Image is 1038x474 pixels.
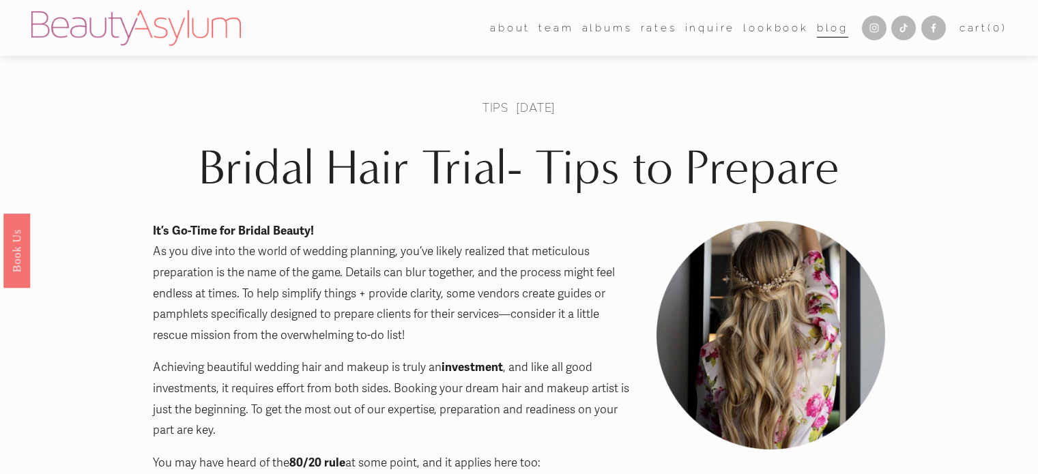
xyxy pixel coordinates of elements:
[153,357,633,441] p: Achieving beautiful wedding hair and makeup is truly an , and like all good investments, it requi...
[960,19,1007,38] a: 0 items in cart
[482,100,508,115] a: Tips
[442,360,503,374] strong: investment
[817,18,848,38] a: Blog
[153,453,633,474] p: You may have heard of the at some point, and it applies here too:
[490,18,530,38] a: folder dropdown
[490,19,530,38] span: about
[289,456,345,470] strong: 80/20 rule
[3,213,30,287] a: Book Us
[685,18,736,38] a: Inquire
[641,18,677,38] a: Rates
[516,100,556,115] span: [DATE]
[538,19,573,38] span: team
[743,18,808,38] a: Lookbook
[31,10,241,46] img: Beauty Asylum | Bridal Hair &amp; Makeup Charlotte &amp; Atlanta
[862,16,886,40] a: Instagram
[921,16,946,40] a: Facebook
[153,221,633,346] p: As you dive into the world of wedding planning, you’ve likely realized that meticulous preparatio...
[582,18,633,38] a: albums
[153,138,884,197] h1: Bridal Hair Trial- Tips to Prepare
[153,224,314,238] strong: It’s Go-Time for Bridal Beauty!
[891,16,916,40] a: TikTok
[987,22,1007,34] span: ( )
[993,22,1002,34] span: 0
[538,18,573,38] a: folder dropdown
